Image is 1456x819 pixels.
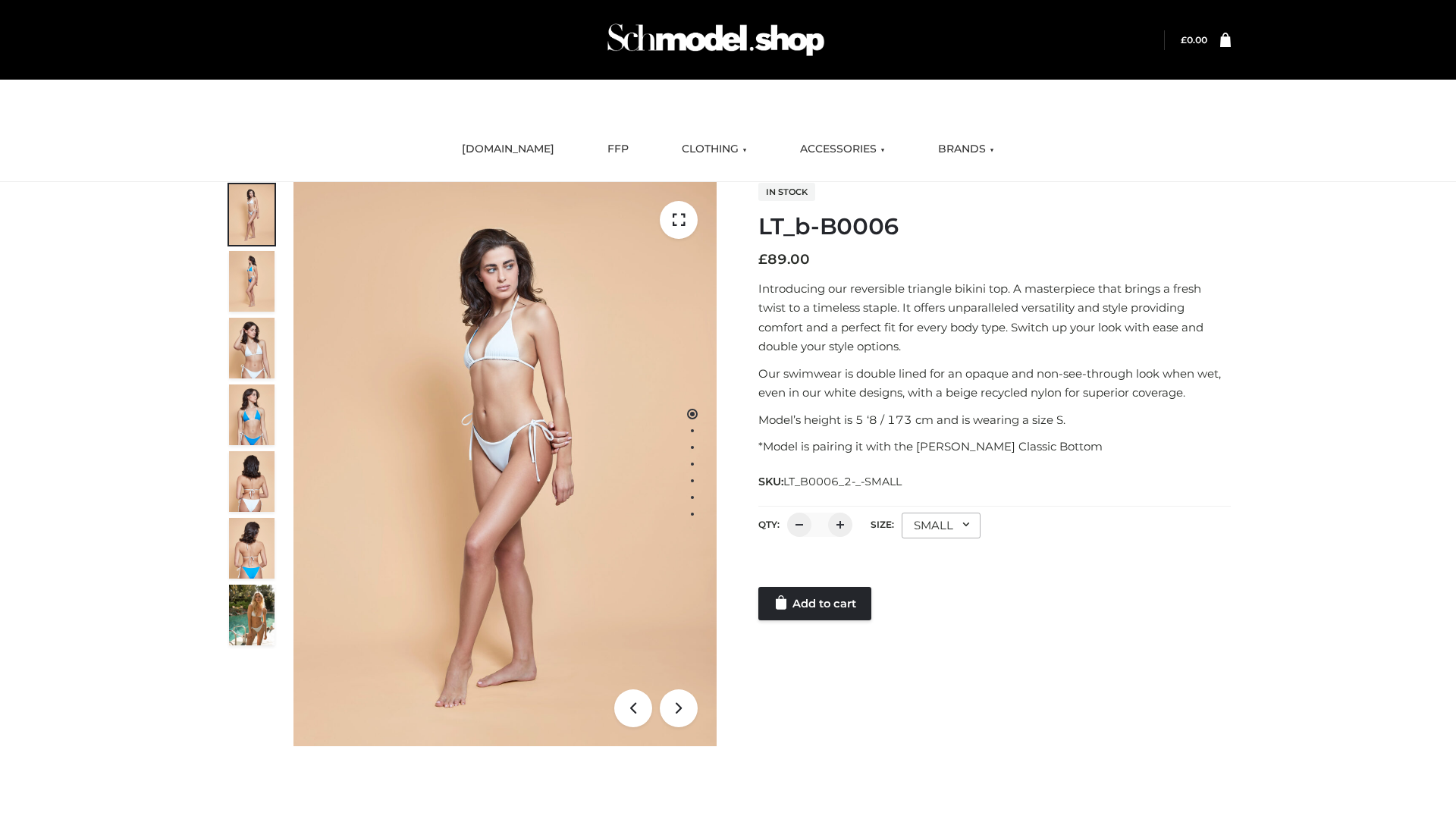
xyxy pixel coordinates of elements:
[229,251,275,312] img: ArielClassicBikiniTop_CloudNine_AzureSky_OW114ECO_2-scaled.jpg
[229,585,275,645] img: Arieltop_CloudNine_AzureSky2.jpg
[229,451,275,512] img: ArielClassicBikiniTop_CloudNine_AzureSky_OW114ECO_7-scaled.jpg
[758,279,1231,356] p: Introducing our reversible triangle bikini top. A masterpiece that brings a fresh twist to a time...
[789,133,896,166] a: ACCESSORIES
[871,519,894,530] label: Size:
[758,519,780,530] label: QTY:
[670,133,758,166] a: CLOTHING
[229,518,275,579] img: ArielClassicBikiniTop_CloudNine_AzureSky_OW114ECO_8-scaled.jpg
[229,384,275,445] img: ArielClassicBikiniTop_CloudNine_AzureSky_OW114ECO_4-scaled.jpg
[758,213,1231,240] h1: LT_b-B0006
[1181,34,1187,45] span: £
[758,183,815,201] span: In stock
[758,251,810,268] bdi: 89.00
[758,251,767,268] span: £
[229,184,275,245] img: ArielClassicBikiniTop_CloudNine_AzureSky_OW114ECO_1-scaled.jpg
[783,475,902,488] span: LT_B0006_2-_-SMALL
[758,437,1231,457] p: *Model is pairing it with the [PERSON_NAME] Classic Bottom
[758,364,1231,403] p: Our swimwear is double lined for an opaque and non-see-through look when wet, even in our white d...
[602,10,830,70] img: Schmodel Admin 964
[596,133,640,166] a: FFP
[293,182,717,746] img: ArielClassicBikiniTop_CloudNine_AzureSky_OW114ECO_1
[1181,34,1207,45] bdi: 0.00
[450,133,566,166] a: [DOMAIN_NAME]
[1181,34,1207,45] a: £0.00
[927,133,1006,166] a: BRANDS
[902,513,981,538] div: SMALL
[758,587,871,620] a: Add to cart
[229,318,275,378] img: ArielClassicBikiniTop_CloudNine_AzureSky_OW114ECO_3-scaled.jpg
[758,410,1231,430] p: Model’s height is 5 ‘8 / 173 cm and is wearing a size S.
[758,472,903,491] span: SKU:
